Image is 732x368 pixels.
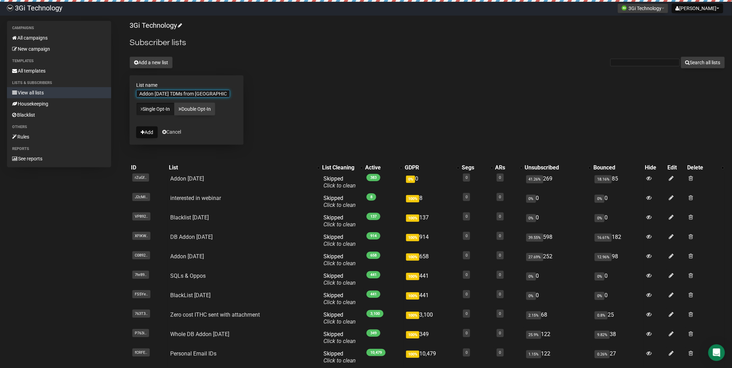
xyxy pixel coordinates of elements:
[595,195,604,203] span: 0%
[403,328,460,348] td: 349
[7,98,111,109] a: Housekeeping
[171,311,260,318] a: Zero cost ITHC sent with attachment
[367,252,380,259] span: 658
[403,173,460,192] td: 0
[171,253,204,260] a: Addon [DATE]
[323,182,356,189] a: Click to clean
[323,292,356,306] span: Skipped
[323,195,356,208] span: Skipped
[526,292,536,300] span: 0%
[323,273,356,286] span: Skipped
[403,270,460,289] td: 441
[672,3,723,13] button: [PERSON_NAME]
[367,329,380,337] span: 349
[7,153,111,164] a: See reports
[499,350,501,355] a: 0
[323,241,356,247] a: Click to clean
[171,292,211,299] a: BlackList [DATE]
[7,145,111,153] li: Reports
[526,311,541,319] span: 2.15%
[524,348,592,367] td: 122
[595,331,610,339] span: 9.82%
[171,234,213,240] a: DB Addon [DATE]
[323,357,356,364] a: Click to clean
[367,310,384,317] span: 3,100
[405,164,453,171] div: GDPR
[524,211,592,231] td: 0
[169,164,314,171] div: List
[132,174,149,182] span: rZuGf..
[7,109,111,120] a: Blacklist
[323,175,356,189] span: Skipped
[526,234,543,242] span: 39.55%
[406,253,419,261] span: 100%
[7,57,111,65] li: Templates
[403,289,460,309] td: 441
[406,195,419,202] span: 100%
[7,43,111,55] a: New campaign
[499,273,501,277] a: 0
[592,348,643,367] td: 27
[526,273,536,281] span: 0%
[7,5,13,11] img: 4201c117bde267367e2074cdc52732f5
[7,32,111,43] a: All campaigns
[592,173,643,192] td: 85
[526,195,536,203] span: 0%
[592,289,643,309] td: 0
[592,231,643,250] td: 182
[323,299,356,306] a: Click to clean
[526,175,543,183] span: 41.26%
[524,250,592,270] td: 252
[171,214,209,221] a: Blacklist [DATE]
[323,202,356,208] a: Click to clean
[466,214,468,219] a: 0
[462,164,487,171] div: Segs
[367,213,380,220] span: 137
[595,273,604,281] span: 0%
[466,175,468,180] a: 0
[466,350,468,355] a: 0
[365,164,396,171] div: Active
[367,291,380,298] span: 441
[406,215,419,222] span: 100%
[499,253,501,258] a: 0
[136,82,237,88] label: List name
[171,350,217,357] a: Personal Email IDs
[595,311,608,319] span: 0.8%
[403,231,460,250] td: 914
[681,57,725,68] button: Search all lists
[499,311,501,316] a: 0
[130,163,167,173] th: ID: No sort applied, sorting is disabled
[595,214,604,222] span: 0%
[7,123,111,131] li: Others
[403,211,460,231] td: 137
[466,253,468,258] a: 0
[367,193,376,201] span: 8
[168,163,321,173] th: List: No sort applied, activate to apply an ascending sort
[592,192,643,211] td: 0
[526,331,541,339] span: 25.9%
[666,163,686,173] th: Edit: No sort applied, sorting is disabled
[622,5,627,11] img: 1.png
[171,175,204,182] a: Addon [DATE]
[403,348,460,367] td: 10,479
[174,102,215,116] a: Double Opt-In
[466,331,468,335] a: 0
[406,273,419,280] span: 100%
[526,253,543,261] span: 27.69%
[595,175,612,183] span: 18.16%
[130,36,725,49] h2: Subscriber lists
[593,164,642,171] div: Bounced
[132,310,150,318] span: 763T3..
[367,349,386,356] span: 10,479
[592,328,643,348] td: 38
[524,163,592,173] th: Unsubscribed: No sort applied, activate to apply an ascending sort
[367,232,380,240] span: 914
[132,193,150,201] span: J2cMl..
[130,57,173,68] button: Add a new list
[132,212,150,220] span: VP892..
[136,126,158,138] button: Add
[406,331,419,338] span: 100%
[406,292,419,300] span: 100%
[524,173,592,192] td: 269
